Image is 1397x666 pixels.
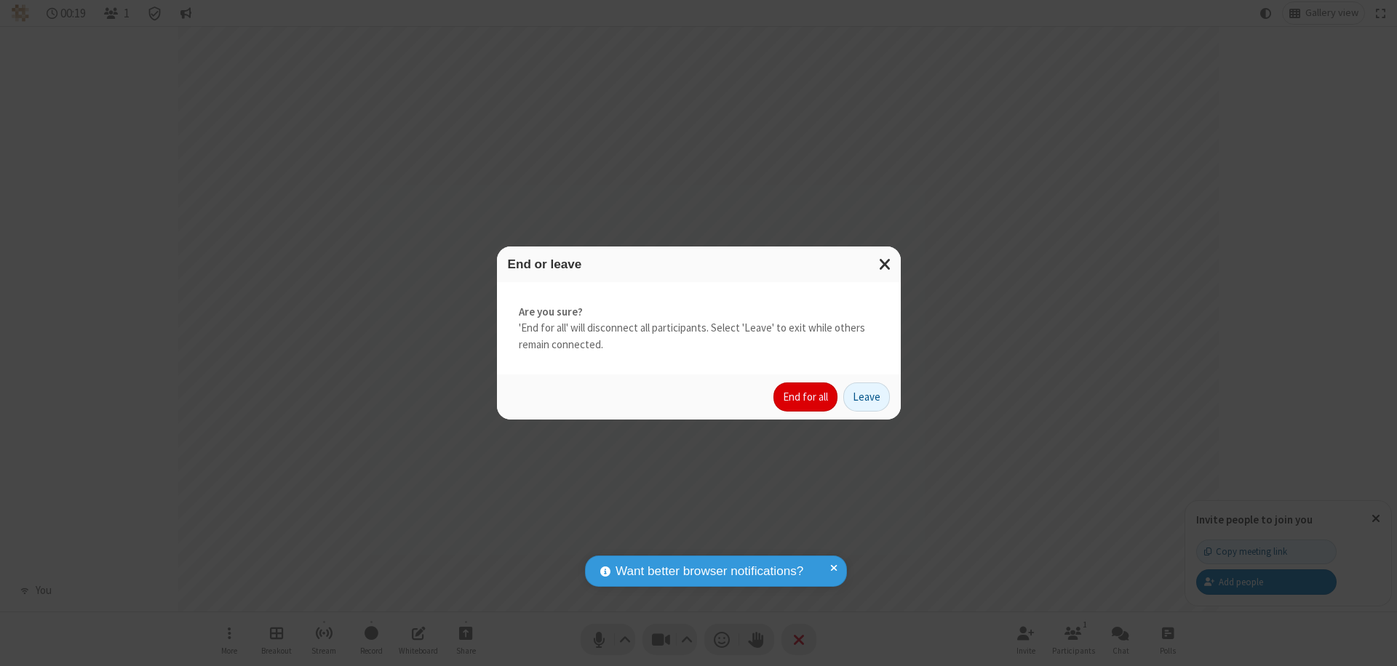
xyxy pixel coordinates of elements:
h3: End or leave [508,257,890,271]
strong: Are you sure? [519,304,879,321]
button: Close modal [870,246,901,282]
button: Leave [843,382,890,412]
div: 'End for all' will disconnect all participants. Select 'Leave' to exit while others remain connec... [497,282,901,375]
span: Want better browser notifications? [616,562,803,581]
button: End for all [773,382,837,412]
